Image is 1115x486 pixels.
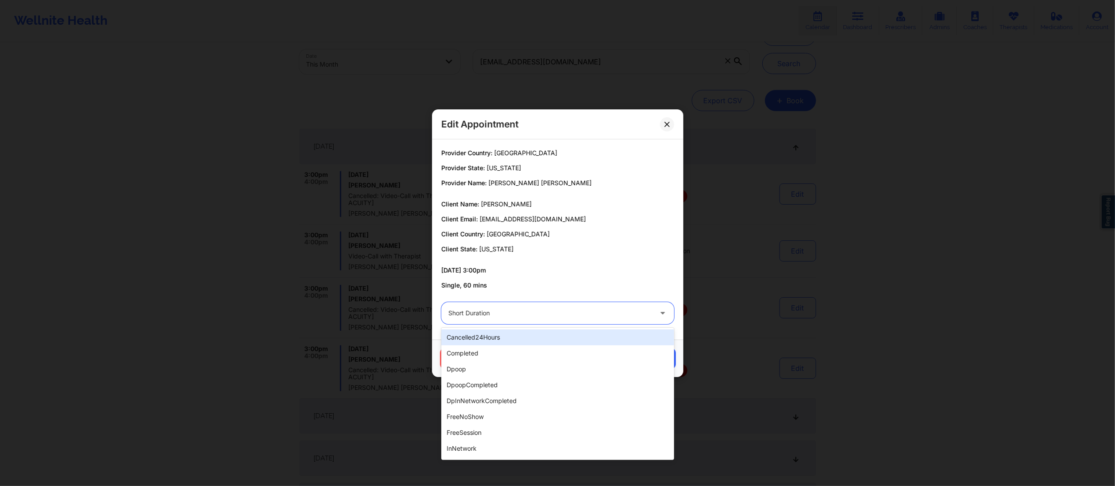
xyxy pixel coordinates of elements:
[441,215,674,224] p: Client Email:
[441,441,674,456] div: inNetwork
[494,149,557,157] span: [GEOGRAPHIC_DATA]
[441,393,674,409] div: dpInNetworkCompleted
[487,164,521,172] span: [US_STATE]
[441,164,674,172] p: Provider State:
[441,179,674,187] p: Provider Name:
[441,425,674,441] div: freeSession
[440,348,531,369] button: Cancel Appointment
[480,215,586,223] span: [EMAIL_ADDRESS][DOMAIN_NAME]
[441,281,674,290] p: Single, 60 mins
[441,245,674,254] p: Client State:
[481,200,532,208] span: [PERSON_NAME]
[489,179,592,187] span: [PERSON_NAME] [PERSON_NAME]
[441,149,674,157] p: Provider Country:
[441,456,674,472] div: msMessup
[441,361,674,377] div: dpoop
[441,230,674,239] p: Client Country:
[441,266,674,275] p: [DATE] 3:00pm
[448,302,652,324] div: Short Duration
[441,377,674,393] div: dpoopCompleted
[604,348,675,369] button: Save Changes
[441,409,674,425] div: freeNoShow
[479,245,514,253] span: [US_STATE]
[441,118,518,130] h2: Edit Appointment
[441,345,674,361] div: completed
[441,329,674,345] div: cancelled24Hours
[487,230,550,238] span: [GEOGRAPHIC_DATA]
[441,200,674,209] p: Client Name:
